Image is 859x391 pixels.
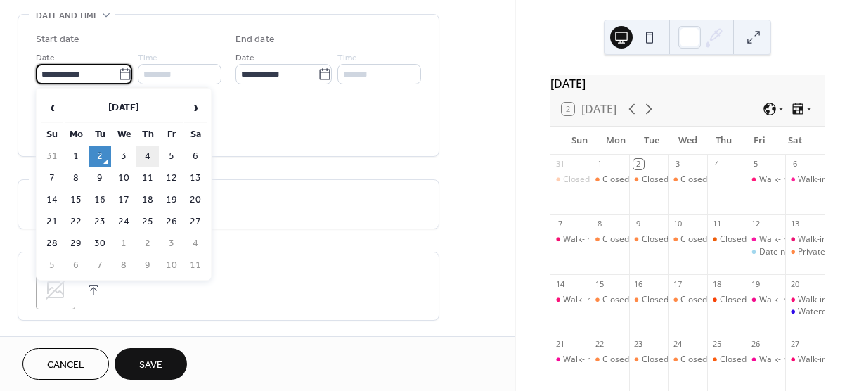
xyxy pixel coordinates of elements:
div: 17 [672,278,683,289]
div: 18 [711,278,722,289]
td: 28 [41,233,63,254]
div: 19 [751,278,761,289]
button: Save [115,348,187,380]
td: 8 [65,168,87,188]
td: 11 [184,255,207,276]
div: ; [36,270,75,309]
td: 29 [65,233,87,254]
div: Closed [707,294,747,306]
td: 25 [136,212,159,232]
span: Date [235,51,254,65]
span: Time [138,51,157,65]
div: Closed [720,354,747,366]
td: 27 [184,212,207,232]
div: Walk-in Hours 11-6 pm [550,233,590,245]
div: Closed [629,174,669,186]
div: 21 [555,339,565,350]
div: Closed [680,233,707,245]
div: Closed [563,174,590,186]
div: Walk-in Hours 11-6 pm [759,233,848,245]
th: [DATE] [65,93,183,123]
div: Walk-in Hours 11-6 pm [563,233,652,245]
td: 13 [184,168,207,188]
div: Private Event 4-6 pm [785,246,825,258]
td: 23 [89,212,111,232]
td: 22 [65,212,87,232]
div: Closed [602,233,629,245]
div: Walk-in Hours 11-6 pm [747,233,786,245]
div: Closed [590,174,629,186]
td: 7 [89,255,111,276]
td: 7 [41,168,63,188]
div: Walk-in Hours 11-6 pm [747,354,786,366]
td: 6 [65,255,87,276]
th: We [112,124,135,145]
div: 27 [789,339,800,350]
a: Cancel [22,348,109,380]
td: 1 [65,146,87,167]
div: Walk-in Hours 1-6 pm [747,294,786,306]
td: 3 [112,146,135,167]
div: Walk-in Hours 11-6 pm [550,294,590,306]
div: Closed [680,294,707,306]
div: 6 [789,159,800,169]
span: Time [337,51,357,65]
td: 9 [89,168,111,188]
td: 10 [160,255,183,276]
div: Closed [602,294,629,306]
div: Closed [602,174,629,186]
div: 23 [633,339,644,350]
td: 21 [41,212,63,232]
div: Walk-in Hours 11-6 pm [759,354,848,366]
div: Fri [742,127,777,155]
div: 4 [711,159,722,169]
div: Walk-in Hours 11-3 pm [785,233,825,245]
td: 6 [184,146,207,167]
div: 7 [555,219,565,229]
div: Closed [602,354,629,366]
span: Save [139,358,162,373]
div: 31 [555,159,565,169]
div: 9 [633,219,644,229]
td: 9 [136,255,159,276]
td: 16 [89,190,111,210]
th: Th [136,124,159,145]
td: 17 [112,190,135,210]
div: Closed [590,354,629,366]
div: Closed [720,294,747,306]
td: 11 [136,168,159,188]
div: 2 [633,159,644,169]
td: 1 [112,233,135,254]
span: ‹ [41,94,63,122]
td: 10 [112,168,135,188]
div: Closed [629,294,669,306]
div: Sun [562,127,598,155]
div: Closed [680,174,707,186]
div: Start date [36,32,79,47]
div: 5 [751,159,761,169]
div: Closed [680,354,707,366]
div: Closed [629,233,669,245]
td: 14 [41,190,63,210]
div: Walk-in hours 11-6 pm [747,174,786,186]
div: Closed [642,354,669,366]
div: Mon [598,127,633,155]
div: 15 [594,278,605,289]
div: Closed [720,233,747,245]
div: 8 [594,219,605,229]
div: Sat [777,127,813,155]
div: Closed [629,354,669,366]
div: [DATE] [550,75,825,92]
div: Tue [633,127,669,155]
td: 5 [41,255,63,276]
div: Walk-in Hours 11-6 pm [785,174,825,186]
td: 5 [160,146,183,167]
th: Fr [160,124,183,145]
div: 1 [594,159,605,169]
div: Walk-in Hours 11-6 pm [785,294,825,306]
span: Cancel [47,358,84,373]
div: Closed [642,174,669,186]
div: Walk-in hours 11-6 pm [759,174,847,186]
div: Closed [707,354,747,366]
div: Closed [668,354,707,366]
